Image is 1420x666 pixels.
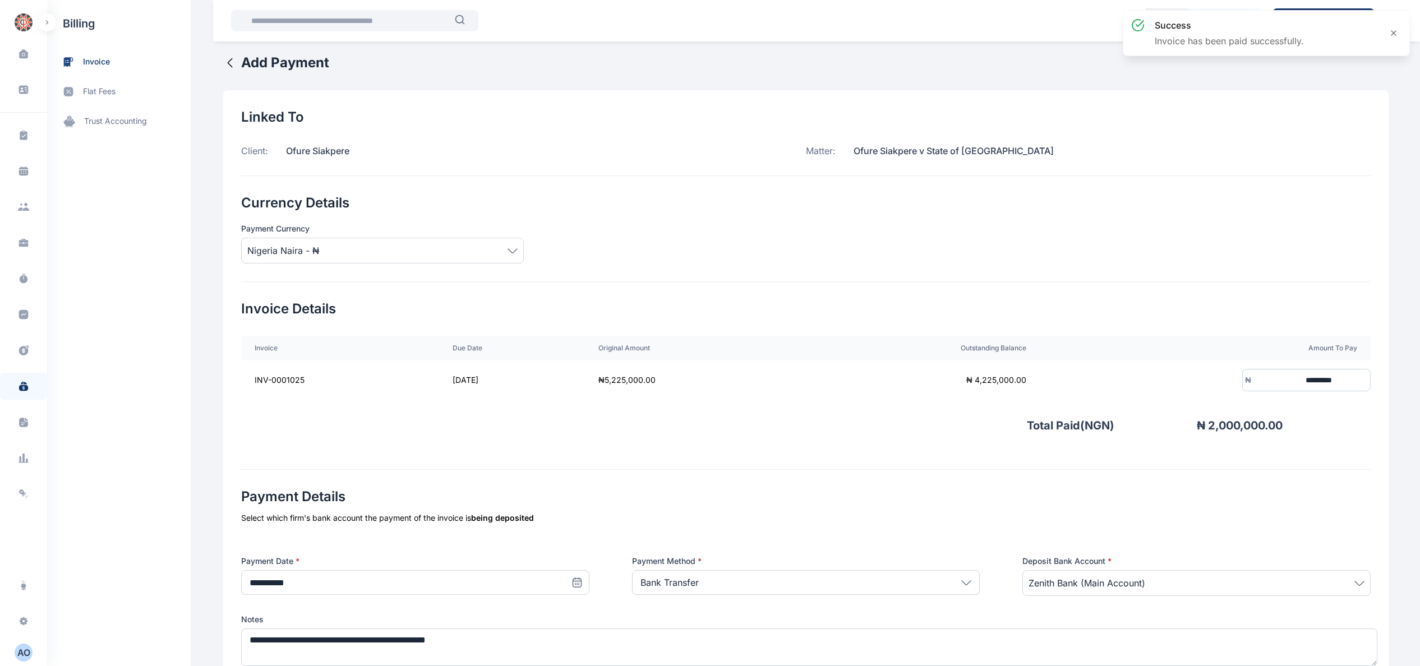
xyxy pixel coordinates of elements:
[15,644,33,662] button: AO
[836,144,1054,158] p: Ofure Siakpere v State of [GEOGRAPHIC_DATA]
[84,115,147,127] span: trust accounting
[47,107,191,136] a: trust accounting
[1022,556,1112,567] span: Deposit Bank Account
[806,144,836,158] p: Matter:
[471,513,534,522] span: being deposited
[47,77,191,107] a: flat fees
[47,47,191,77] a: invoice
[585,336,801,360] th: Original Amount
[15,646,33,659] div: A O
[1040,336,1371,360] th: Amount To Pay
[1155,18,1304,32] h3: success
[439,336,585,360] th: Due Date
[640,576,699,589] p: Bank Transfer
[585,360,801,400] td: ₦ 5,225,000.00
[241,488,1371,506] h2: Payment Details
[241,556,589,567] label: Payment Date
[241,194,1371,212] h2: Currency Details
[247,244,319,257] span: Nigeria Naira - ₦
[1243,374,1251,386] div: ₦
[241,54,329,72] h2: Add Payment
[241,614,1371,625] label: Notes
[632,556,980,567] label: Payment Method
[268,144,349,158] p: Ofure Siakpere
[801,336,1040,360] th: Outstanding Balance
[241,360,439,400] td: INV-0001025
[1029,576,1145,590] span: Zenith Bank (Main account)
[7,644,40,662] button: AO
[241,108,1371,126] h2: Linked To
[1114,418,1283,433] p: ₦ 2,000,000.00
[83,86,116,98] span: flat fees
[223,54,329,72] button: Add Payment
[241,300,1371,318] h2: Invoice Details
[439,360,585,400] td: [DATE]
[1027,418,1114,433] p: Total Paid( NGN )
[83,56,110,68] span: invoice
[241,336,439,360] th: Invoice
[1155,34,1304,48] p: Invoice has been paid successfully.
[241,223,310,234] span: Payment Currency
[241,512,1371,524] div: Select which firm's bank account the payment of the invoice is
[241,144,268,158] p: Client:
[801,360,1040,400] td: ₦ 4,225,000.00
